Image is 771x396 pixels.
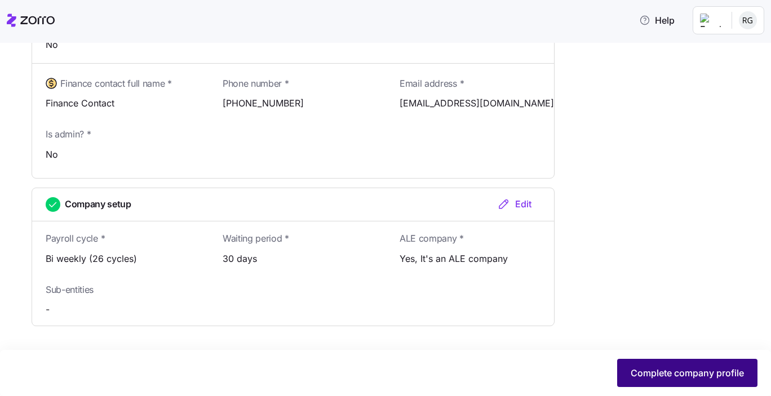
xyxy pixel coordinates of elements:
img: Employer logo [700,14,723,27]
span: ALE company * [400,232,464,246]
span: [EMAIL_ADDRESS][DOMAIN_NAME] [400,96,554,110]
span: Payroll cycle * [46,232,105,246]
span: Finance Contact [46,96,200,110]
span: Waiting period * [223,232,289,246]
span: No [46,38,554,52]
span: Sub-entities [46,283,94,297]
span: - [46,302,200,317]
button: Complete company profile [617,359,757,387]
span: Help [639,14,675,27]
div: Edit [497,197,531,211]
span: Is admin? * [46,127,91,141]
span: Email address * [400,77,464,91]
span: Finance contact full name * [60,77,171,91]
span: No [46,148,554,162]
span: Bi weekly (26 cycles) [46,252,200,266]
button: Help [630,9,684,32]
span: Company setup [65,197,131,211]
span: Yes, It's an ALE company [400,252,554,266]
span: [PHONE_NUMBER] [223,96,377,110]
span: Phone number * [223,77,289,91]
span: Complete company profile [631,366,744,380]
img: 011a886ba28b6f0b0c3f3d59718e26f7 [739,11,757,29]
span: 30 days [223,252,377,266]
button: Edit [488,197,540,211]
